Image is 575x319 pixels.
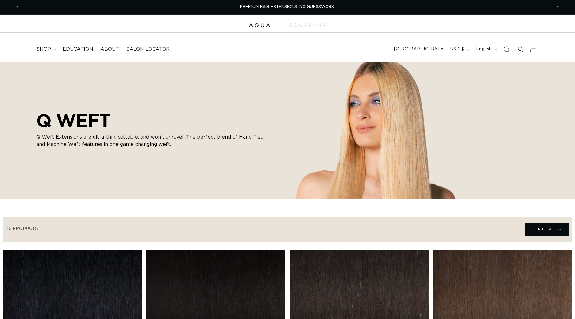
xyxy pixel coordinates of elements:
[288,23,326,27] img: aqualyna.com
[126,46,170,52] span: Salon Locator
[551,2,564,13] button: Next announcement
[240,5,335,9] span: PREMIUM HAIR EXTENSIONS. NO GUESSWORK.
[6,227,38,231] span: 36 products
[11,2,24,13] button: Previous announcement
[36,46,51,52] span: shop
[390,44,472,55] button: [GEOGRAPHIC_DATA] | USD $
[476,46,492,52] span: English
[63,46,93,52] span: Education
[100,46,119,52] span: About
[36,133,266,148] p: Q Weft Extensions are ultra-thin, cuttable, and won’t unravel. The perfect blend of Hand Tied and...
[249,23,270,28] img: Aqua Hair Extensions
[59,42,97,56] a: Education
[97,42,123,56] a: About
[500,43,513,56] summary: Search
[36,110,266,131] h2: Q WEFT
[538,223,552,235] span: Filter
[33,42,59,56] summary: shop
[123,42,173,56] a: Salon Locator
[472,44,500,55] button: English
[525,223,569,236] summary: Filter
[394,46,464,52] span: [GEOGRAPHIC_DATA] | USD $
